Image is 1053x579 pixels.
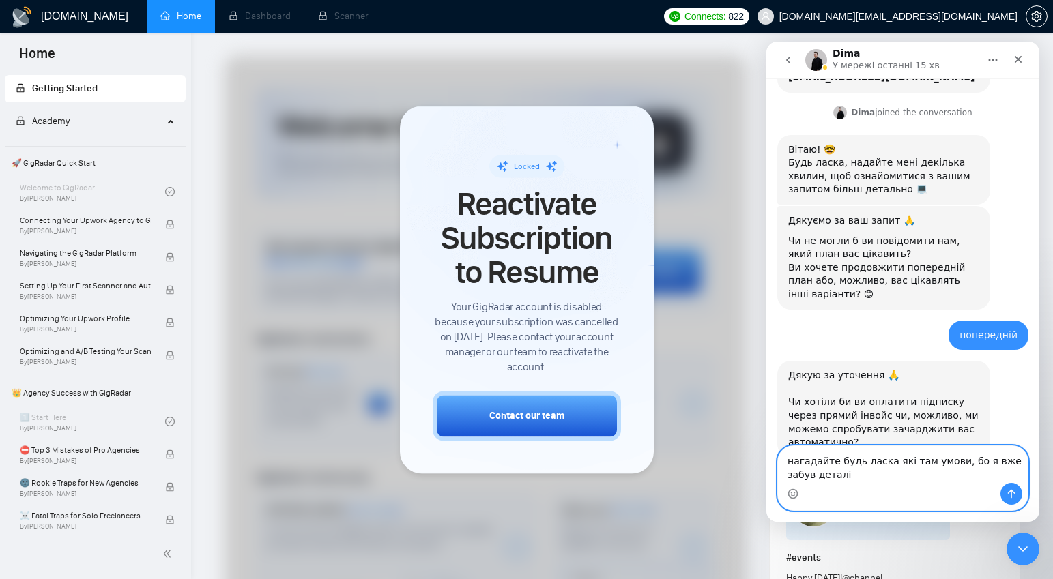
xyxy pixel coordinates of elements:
[20,344,151,358] span: Optimizing and A/B Testing Your Scanner for Better Results
[165,351,175,360] span: lock
[165,187,175,196] span: check-circle
[20,490,151,498] span: By [PERSON_NAME]
[20,509,151,522] span: ☠️ Fatal Traps for Solo Freelancers
[20,260,151,268] span: By [PERSON_NAME]
[766,42,1039,522] iframe: Intercom live chat
[1007,533,1039,565] iframe: Intercom live chat
[1026,5,1048,27] button: setting
[160,10,201,22] a: homeHome
[6,379,184,406] span: 👑 Agency Success with GigRadar
[20,293,151,301] span: By [PERSON_NAME]
[20,312,151,325] span: Optimizing Your Upwork Profile
[165,417,175,426] span: check-circle
[165,449,175,459] span: lock
[514,162,540,171] span: Locked
[162,547,176,561] span: double-left
[165,285,175,295] span: lock
[20,246,151,260] span: Navigating the GigRadar Platform
[20,522,151,531] span: By [PERSON_NAME]
[16,83,25,93] span: lock
[20,457,151,465] span: By [PERSON_NAME]
[669,11,680,22] img: upwork-logo.png
[433,187,621,290] span: Reactivate Subscription to Resume
[6,149,184,177] span: 🚀 GigRadar Quick Start
[11,6,33,28] img: logo
[761,12,770,21] span: user
[433,391,621,441] button: Contact our team
[20,213,151,227] span: Connecting Your Upwork Agency to GigRadar
[5,75,186,102] li: Getting Started
[20,325,151,333] span: By [PERSON_NAME]
[165,515,175,524] span: lock
[165,318,175,327] span: lock
[20,476,151,490] span: 🌚 Rookie Traps for New Agencies
[20,227,151,235] span: By [PERSON_NAME]
[1026,11,1048,22] a: setting
[165,252,175,262] span: lock
[786,550,1003,565] h1: # events
[32,115,70,127] span: Academy
[16,115,70,127] span: Academy
[8,44,66,72] span: Home
[165,482,175,492] span: lock
[20,358,151,366] span: By [PERSON_NAME]
[20,443,151,457] span: ⛔ Top 3 Mistakes of Pro Agencies
[16,116,25,125] span: lock
[728,9,743,24] span: 822
[165,220,175,229] span: lock
[684,9,725,24] span: Connects:
[32,83,98,94] span: Getting Started
[433,299,621,374] span: Your GigRadar account is disabled because your subscription was cancelled on [DATE]. Please conta...
[20,279,151,293] span: Setting Up Your First Scanner and Auto-Bidder
[489,409,564,423] div: Contact our team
